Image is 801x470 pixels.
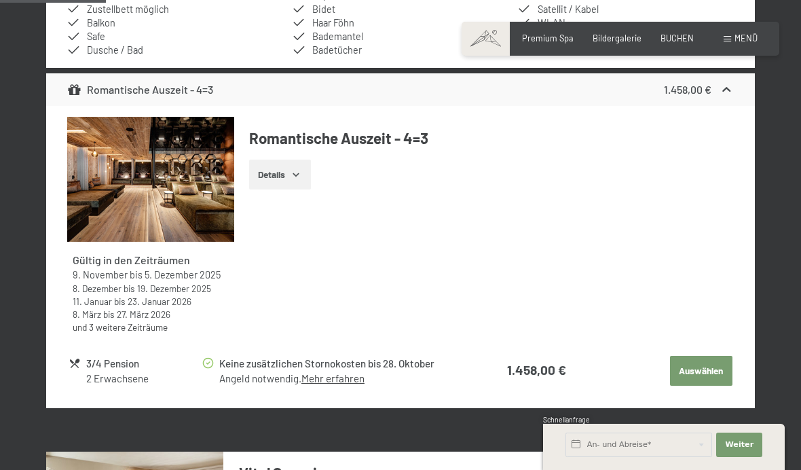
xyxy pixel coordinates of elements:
[660,33,694,43] a: BUCHEN
[73,268,229,282] div: bis
[73,321,168,333] a: und 3 weitere Zeiträume
[87,3,169,15] span: Zustellbett möglich
[73,253,190,266] strong: Gültig in den Zeiträumen
[219,356,466,372] div: Keine zusätzlichen Stornokosten bis 28. Oktober
[538,17,565,29] span: WLAN
[87,31,105,42] span: Safe
[67,117,234,242] img: mss_renderimg.php
[67,82,213,98] div: Romantische Auszeit - 4=3
[670,356,732,386] button: Auswählen
[664,83,711,96] strong: 1.458,00 €
[593,33,641,43] a: Bildergalerie
[522,33,574,43] a: Premium Spa
[734,33,758,43] span: Menü
[73,295,229,308] div: bis
[73,282,229,295] div: bis
[249,128,734,149] h4: Romantische Auszeit - 4=3
[312,17,354,29] span: Haar Föhn
[46,73,755,106] div: Romantische Auszeit - 4=31.458,00 €
[87,44,143,56] span: Dusche / Bad
[301,372,365,384] a: Mehr erfahren
[716,433,762,457] button: Weiter
[219,372,466,386] div: Angeld notwendig.
[507,362,566,378] strong: 1.458,00 €
[73,308,101,320] time: 08.03.2026
[73,308,229,321] div: bis
[128,295,191,307] time: 23.01.2026
[117,308,170,320] time: 27.03.2026
[145,269,221,281] time: 05.12.2025
[73,269,128,281] time: 09.11.2025
[312,31,363,42] span: Bademantel
[538,44,583,56] span: Haupthaus
[137,283,211,294] time: 19.12.2025
[249,160,311,189] button: Details
[87,17,115,29] span: Balkon
[86,356,201,372] div: 3/4 Pension
[312,3,335,15] span: Bidet
[86,372,201,386] div: 2 Erwachsene
[725,439,753,450] span: Weiter
[543,416,590,424] span: Schnellanfrage
[73,283,122,294] time: 08.12.2025
[73,295,112,307] time: 11.01.2026
[538,3,599,15] span: Satellit / Kabel
[312,44,362,56] span: Badetücher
